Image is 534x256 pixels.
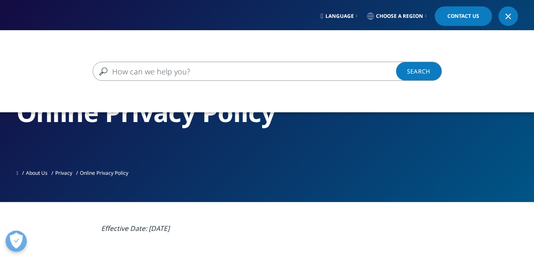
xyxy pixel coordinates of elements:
[6,230,27,252] button: Open Preferences
[325,13,354,20] span: Language
[435,6,492,26] a: Contact Us
[396,62,442,81] a: Search
[88,30,518,70] nav: Primary
[93,62,417,81] input: Search
[447,14,479,19] span: Contact Us
[376,13,423,20] span: Choose a Region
